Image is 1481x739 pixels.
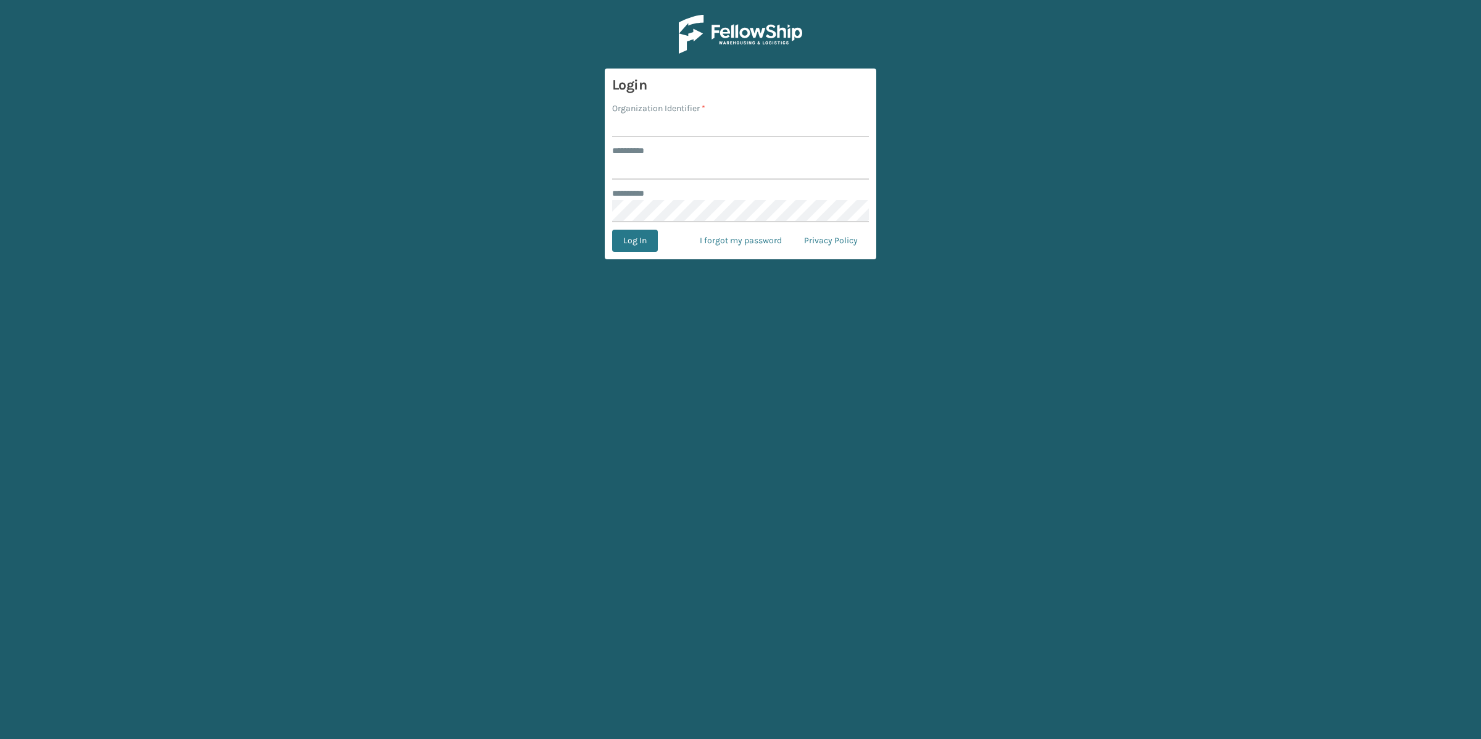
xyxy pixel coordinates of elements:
[793,230,869,252] a: Privacy Policy
[679,15,802,54] img: Logo
[612,76,869,94] h3: Login
[612,102,705,115] label: Organization Identifier
[612,230,658,252] button: Log In
[689,230,793,252] a: I forgot my password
